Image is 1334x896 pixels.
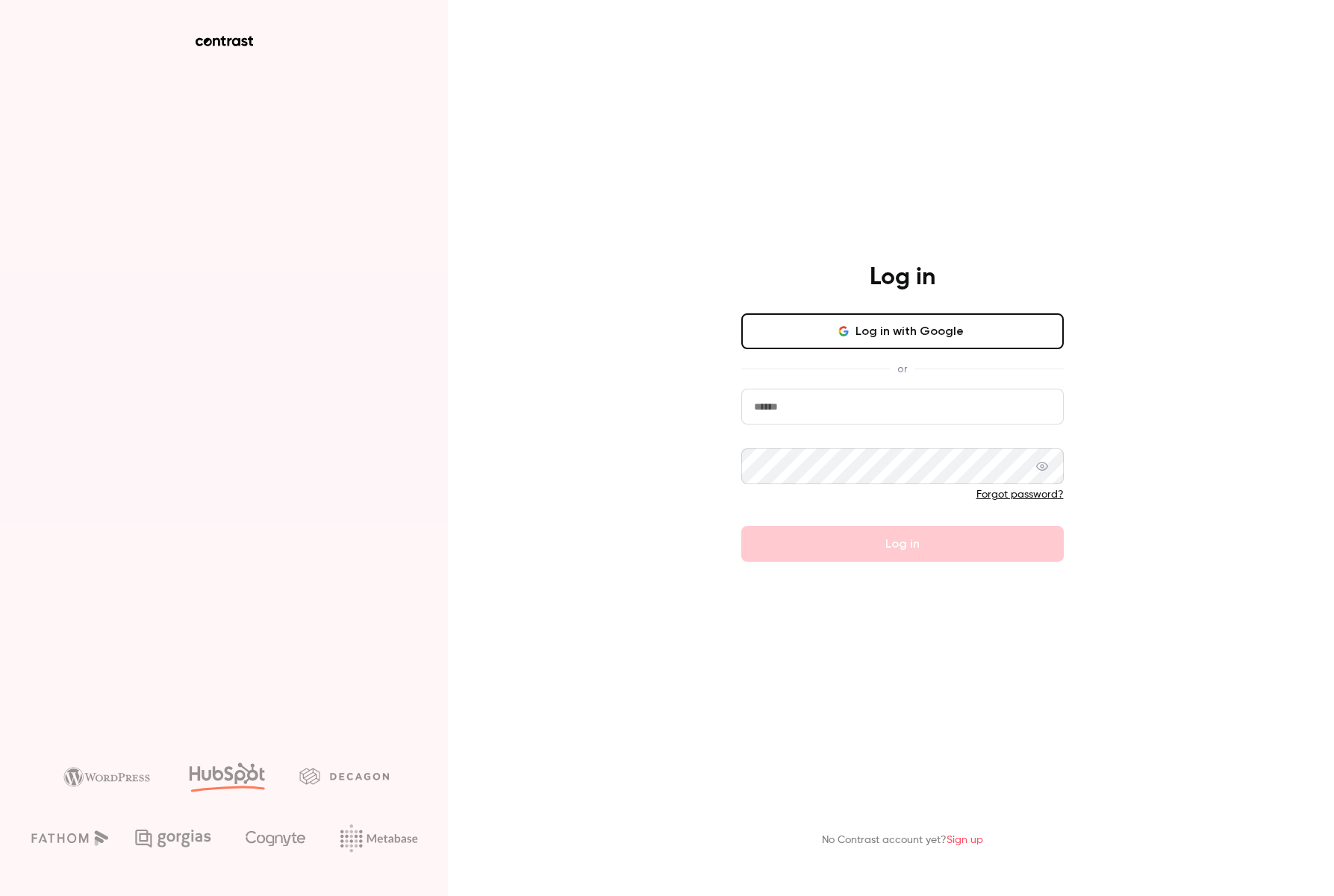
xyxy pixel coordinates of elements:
p: No Contrast account yet? [822,833,983,848]
a: Forgot password? [976,489,1064,500]
img: decagon [299,768,389,784]
h4: Log in [870,263,935,292]
span: or [890,361,914,377]
button: Log in with Google [741,313,1064,349]
a: Sign up [947,835,983,845]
